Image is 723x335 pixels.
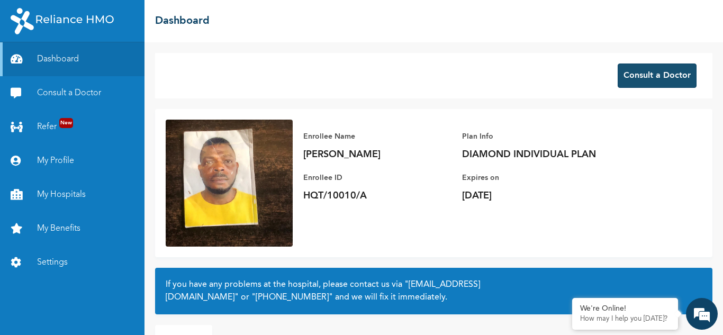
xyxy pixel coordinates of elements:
h2: Dashboard [155,13,210,29]
h2: If you have any problems at the hospital, please contact us via or and we will fix it immediately. [166,278,702,304]
p: Enrollee Name [303,130,451,143]
img: Enrollee [166,120,293,247]
p: DIAMOND INDIVIDUAL PLAN [462,148,610,161]
p: [PERSON_NAME] [303,148,451,161]
p: HQT/10010/A [303,189,451,202]
div: Minimize live chat window [174,5,199,31]
textarea: Type your message and hit 'Enter' [5,243,202,280]
p: Expires on [462,171,610,184]
img: d_794563401_company_1708531726252_794563401 [20,53,43,79]
p: How may I help you today? [580,315,670,323]
img: RelianceHMO's Logo [11,8,114,34]
p: [DATE] [462,189,610,202]
span: We're online! [61,110,146,217]
p: Plan Info [462,130,610,143]
div: FAQs [104,280,202,313]
p: Enrollee ID [303,171,451,184]
button: Consult a Doctor [618,64,697,88]
div: We're Online! [580,304,670,313]
span: Conversation [5,298,104,306]
div: Chat with us now [55,59,178,73]
span: New [59,118,73,128]
a: "[PHONE_NUMBER]" [251,293,333,302]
